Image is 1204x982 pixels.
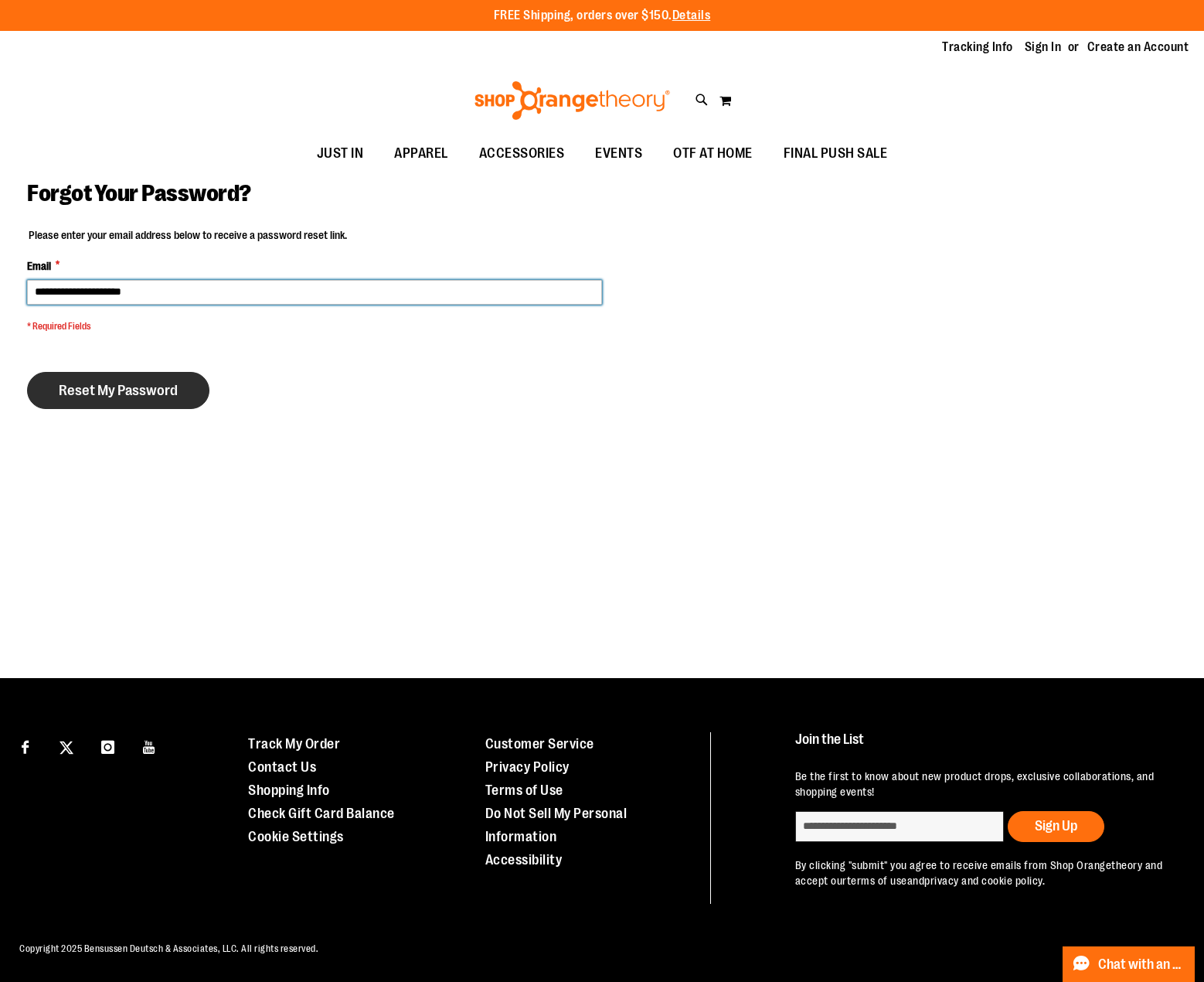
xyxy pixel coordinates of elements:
img: Shop Orangetheory [472,81,672,120]
input: enter email [795,811,1004,842]
span: Copyright 2025 Bensussen Deutsch & Associates, LLC. All rights reserved. [19,943,318,954]
a: Visit our Youtube page [136,732,163,759]
span: JUST IN [317,136,364,171]
span: Chat with an Expert [1098,957,1185,972]
span: EVENTS [595,136,642,171]
span: APPAREL [394,136,448,171]
a: Customer Service [485,736,594,752]
p: Be the first to know about new product drops, exclusive collaborations, and shopping events! [795,769,1173,800]
a: Visit our Instagram page [94,732,121,759]
a: Track My Order [248,736,340,752]
a: Tracking Info [942,39,1013,56]
a: ACCESSORIES [464,136,580,172]
a: Visit our Facebook page [12,732,39,759]
a: Terms of Use [485,783,563,798]
h4: Join the List [795,732,1173,761]
a: APPAREL [379,136,464,172]
a: Details [672,9,711,22]
a: Contact Us [248,759,316,775]
a: Cookie Settings [248,829,344,844]
span: Email [27,258,51,274]
button: Reset My Password [27,372,209,409]
a: EVENTS [580,136,658,172]
a: Create an Account [1087,39,1189,56]
p: FREE Shipping, orders over $150. [494,7,711,25]
legend: Please enter your email address below to receive a password reset link. [27,227,349,243]
span: * Required Fields [27,320,602,333]
span: ACCESSORIES [479,136,565,171]
a: privacy and cookie policy. [924,875,1045,887]
button: Sign Up [1008,811,1104,842]
a: JUST IN [301,136,379,172]
a: terms of use [847,875,907,887]
button: Chat with an Expert [1063,946,1195,982]
a: Sign In [1025,39,1062,56]
span: OTF AT HOME [673,136,753,171]
span: Sign Up [1035,818,1077,834]
img: Twitter [60,741,73,755]
a: Visit our X page [53,732,80,759]
a: Privacy Policy [485,759,570,775]
span: Forgot Your Password? [27,180,251,206]
a: FINAL PUSH SALE [768,136,903,172]
a: OTF AT HOME [658,136,768,172]
a: Shopping Info [248,783,330,798]
a: Accessibility [485,852,563,868]
p: By clicking "submit" you agree to receive emails from Shop Orangetheory and accept our and [795,858,1173,888]
a: Do Not Sell My Personal Information [485,806,628,844]
span: Reset My Password [59,382,178,399]
a: Check Gift Card Balance [248,806,395,821]
span: FINAL PUSH SALE [784,136,888,171]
